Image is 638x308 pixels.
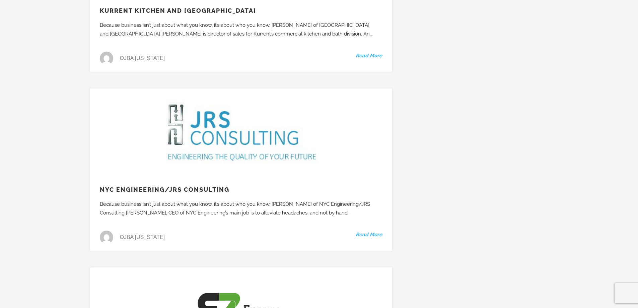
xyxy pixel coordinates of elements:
[90,200,388,217] div: Because business isn’t just about what you know, it’s about who you know. [PERSON_NAME] of NYC En...
[9,102,122,201] textarea: Type your message and click 'Submit'
[120,237,165,238] span: OJBA [US_STATE]
[356,231,382,239] a: Read More
[35,38,113,46] div: Leave a message
[100,7,256,14] a: Kurrent Kitchen and [GEOGRAPHIC_DATA]
[9,62,122,77] input: Enter your last name
[90,21,388,38] div: Because business isn’t just about what you know, it’s about who you know. [PERSON_NAME] of [GEOGR...
[100,186,229,193] a: NYC Engineering/JRS Consulting
[98,206,122,215] em: Submit
[120,58,165,59] span: OJBA [US_STATE]
[110,3,126,19] div: Minimize live chat window
[9,82,122,97] input: Enter your email address
[356,52,382,60] a: Read More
